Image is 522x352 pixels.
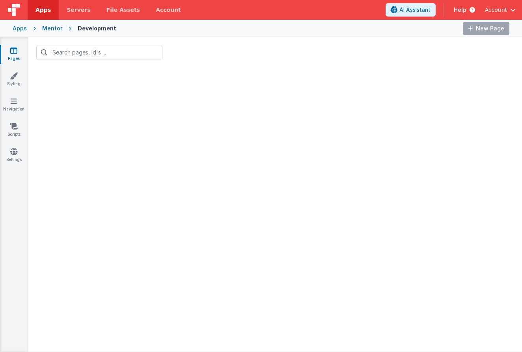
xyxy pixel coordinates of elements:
[399,6,431,14] span: AI Assistant
[463,22,509,35] button: New Page
[106,6,140,14] span: File Assets
[13,24,27,32] div: Apps
[485,6,507,14] span: Account
[485,6,516,14] button: Account
[36,45,162,60] input: Search pages, id's ...
[386,3,436,17] button: AI Assistant
[35,6,51,14] span: Apps
[78,24,116,32] div: Development
[454,6,466,14] span: Help
[67,6,90,14] span: Servers
[42,24,62,32] div: Mentor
